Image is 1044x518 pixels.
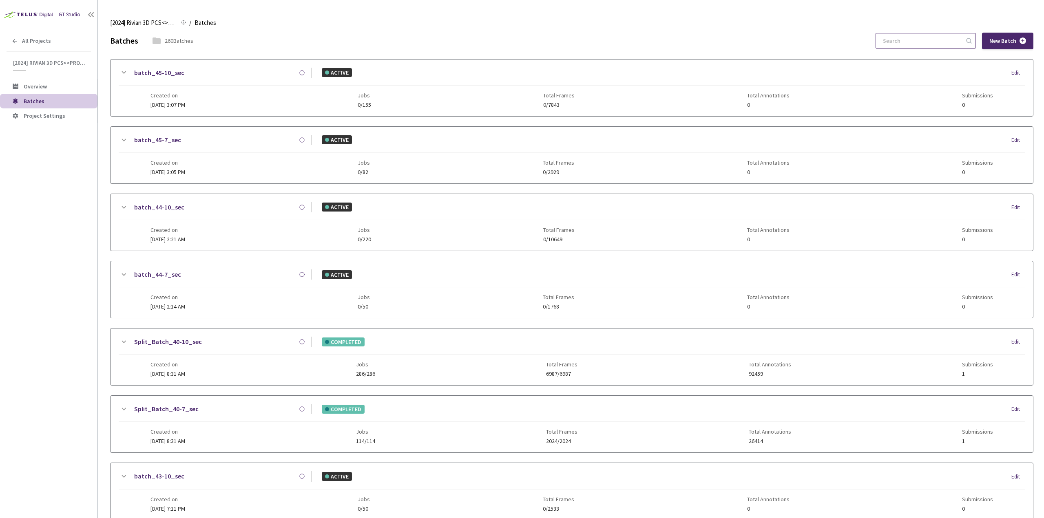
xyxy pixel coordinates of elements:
[962,428,993,435] span: Submissions
[356,438,375,444] span: 114/114
[322,203,352,212] div: ACTIVE
[150,361,185,368] span: Created on
[747,169,790,175] span: 0
[1011,473,1025,481] div: Edit
[543,304,574,310] span: 0/1768
[962,294,993,300] span: Submissions
[13,60,86,66] span: [2024] Rivian 3D PCS<>Production
[747,506,790,512] span: 0
[749,438,791,444] span: 26414
[59,11,80,19] div: GT Studio
[322,135,352,144] div: ACTIVE
[1011,203,1025,212] div: Edit
[1011,69,1025,77] div: Edit
[962,438,993,444] span: 1
[150,227,185,233] span: Created on
[358,506,370,512] span: 0/50
[110,34,138,47] div: Batches
[543,102,575,108] span: 0/7843
[150,101,185,108] span: [DATE] 3:07 PM
[150,437,185,445] span: [DATE] 8:31 AM
[747,92,790,99] span: Total Annotations
[24,97,44,105] span: Batches
[358,102,371,108] span: 0/155
[962,506,993,512] span: 0
[195,18,216,28] span: Batches
[747,102,790,108] span: 0
[543,294,574,300] span: Total Frames
[24,83,47,90] span: Overview
[110,18,176,28] span: [2024] Rivian 3D PCS<>Production
[111,194,1033,251] div: batch_44-10_secACTIVEEditCreated on[DATE] 2:21 AMJobs0/220Total Frames0/10649Total Annotations0Su...
[546,361,577,368] span: Total Frames
[322,68,352,77] div: ACTIVE
[356,371,375,377] span: 286/286
[749,361,791,368] span: Total Annotations
[150,294,185,300] span: Created on
[749,371,791,377] span: 92459
[24,112,65,119] span: Project Settings
[962,227,993,233] span: Submissions
[150,370,185,377] span: [DATE] 8:31 AM
[22,37,51,44] span: All Projects
[546,428,577,435] span: Total Frames
[150,496,185,503] span: Created on
[150,505,185,512] span: [DATE] 7:11 PM
[962,169,993,175] span: 0
[356,361,375,368] span: Jobs
[150,303,185,310] span: [DATE] 2:14 AM
[546,371,577,377] span: 6987/6987
[543,227,575,233] span: Total Frames
[150,428,185,435] span: Created on
[358,294,370,300] span: Jobs
[322,472,352,481] div: ACTIVE
[1011,405,1025,413] div: Edit
[134,269,181,280] a: batch_44-7_sec
[358,304,370,310] span: 0/50
[543,92,575,99] span: Total Frames
[111,261,1033,318] div: batch_44-7_secACTIVEEditCreated on[DATE] 2:14 AMJobs0/50Total Frames0/1768Total Annotations0Submi...
[358,92,371,99] span: Jobs
[543,236,575,242] span: 0/10649
[546,438,577,444] span: 2024/2024
[358,159,370,166] span: Jobs
[322,405,365,414] div: COMPLETED
[356,428,375,435] span: Jobs
[358,227,371,233] span: Jobs
[111,127,1033,183] div: batch_45-7_secACTIVEEditCreated on[DATE] 3:05 PMJobs0/82Total Frames0/2929Total Annotations0Submi...
[134,404,199,414] a: Split_Batch_40-7_sec
[358,236,371,242] span: 0/220
[111,60,1033,116] div: batch_45-10_secACTIVEEditCreated on[DATE] 3:07 PMJobs0/155Total Frames0/7843Total Annotations0Sub...
[747,294,790,300] span: Total Annotations
[962,496,993,503] span: Submissions
[1011,136,1025,144] div: Edit
[543,169,574,175] span: 0/2929
[1011,338,1025,346] div: Edit
[322,270,352,279] div: ACTIVE
[134,135,181,145] a: batch_45-7_sec
[150,159,185,166] span: Created on
[150,92,185,99] span: Created on
[150,236,185,243] span: [DATE] 2:21 AM
[358,169,370,175] span: 0/82
[189,18,191,28] li: /
[749,428,791,435] span: Total Annotations
[322,337,365,346] div: COMPLETED
[962,159,993,166] span: Submissions
[165,36,193,45] div: 260 Batches
[747,304,790,310] span: 0
[878,33,965,48] input: Search
[150,168,185,176] span: [DATE] 3:05 PM
[747,496,790,503] span: Total Annotations
[134,68,184,78] a: batch_45-10_sec
[134,337,202,347] a: Split_Batch_40-10_sec
[962,236,993,242] span: 0
[543,496,574,503] span: Total Frames
[747,159,790,166] span: Total Annotations
[962,102,993,108] span: 0
[134,471,184,481] a: batch_43-10_sec
[1011,271,1025,279] div: Edit
[962,361,993,368] span: Submissions
[747,227,790,233] span: Total Annotations
[543,506,574,512] span: 0/2533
